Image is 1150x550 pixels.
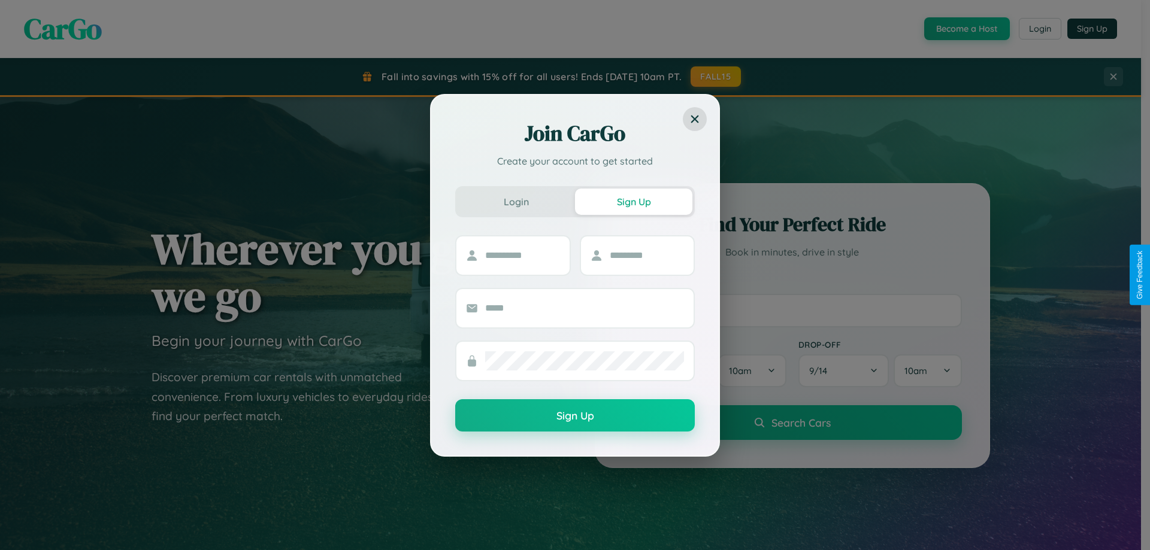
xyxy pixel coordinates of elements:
button: Sign Up [575,189,692,215]
button: Login [458,189,575,215]
p: Create your account to get started [455,154,695,168]
button: Sign Up [455,399,695,432]
div: Give Feedback [1136,251,1144,299]
h2: Join CarGo [455,119,695,148]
